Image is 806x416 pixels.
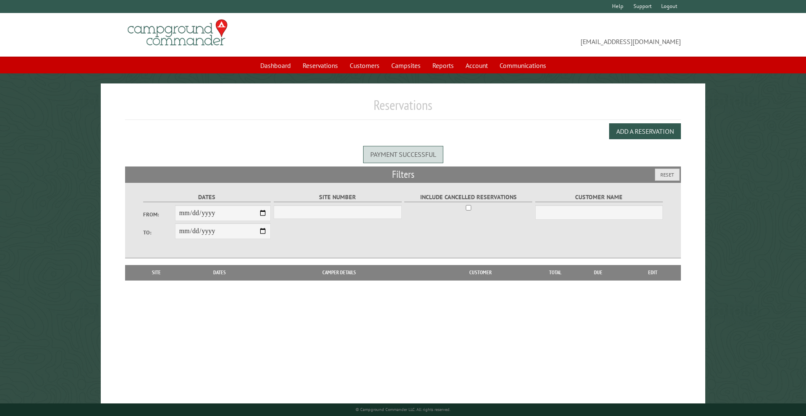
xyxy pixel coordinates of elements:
small: © Campground Commander LLC. All rights reserved. [356,407,450,412]
a: Dashboard [255,57,296,73]
h2: Filters [125,166,681,182]
a: Reservations [298,57,343,73]
label: Customer Name [535,192,663,202]
h1: Reservations [125,97,681,120]
label: To: [143,229,175,237]
th: Camper Details [256,265,423,280]
a: Account [461,57,493,73]
a: Campsites [386,57,426,73]
a: Customers [345,57,385,73]
th: Due [572,265,625,280]
th: Dates [184,265,256,280]
a: Reports [427,57,459,73]
a: Communications [495,57,551,73]
th: Edit [625,265,681,280]
th: Total [538,265,572,280]
img: Campground Commander [125,16,230,49]
label: From: [143,211,175,218]
th: Site [129,265,184,280]
div: Payment successful [363,146,443,163]
span: [EMAIL_ADDRESS][DOMAIN_NAME] [403,23,681,47]
button: Reset [655,169,680,181]
label: Dates [143,192,271,202]
th: Customer [423,265,538,280]
label: Site Number [274,192,402,202]
button: Add a Reservation [609,123,681,139]
label: Include Cancelled Reservations [404,192,532,202]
